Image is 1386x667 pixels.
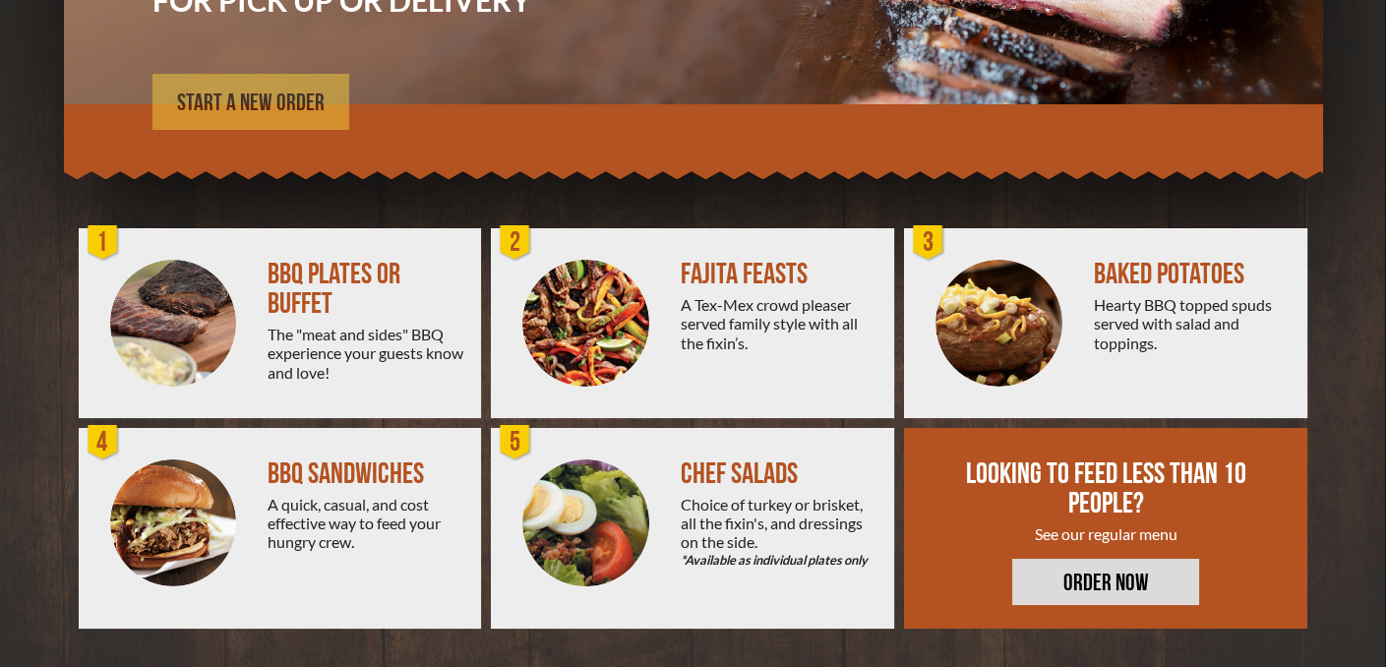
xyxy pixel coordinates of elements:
[496,423,535,462] div: 5
[681,551,878,570] em: *Available as individual plates only
[522,260,649,387] img: PEJ-Fajitas.png
[681,495,878,571] div: Choice of turkey or brisket, all the fixin's, and dressings on the side.
[1012,559,1199,605] a: ORDER NOW
[681,295,878,352] div: A Tex-Mex crowd pleaser served family style with all the fixin’s.
[909,223,948,263] div: 3
[177,91,325,115] span: START A NEW ORDER
[496,223,535,263] div: 2
[963,459,1250,518] div: LOOKING TO FEED LESS THAN 10 PEOPLE?
[84,223,123,263] div: 1
[268,495,465,552] div: A quick, casual, and cost effective way to feed your hungry crew.
[152,74,349,130] a: START A NEW ORDER
[268,459,465,489] div: BBQ SANDWICHES
[935,260,1062,387] img: PEJ-Baked-Potato.png
[110,260,237,387] img: PEJ-BBQ-Buffet.png
[963,524,1250,543] div: See our regular menu
[522,459,649,586] img: Salad-Circle.png
[1094,295,1292,352] div: Hearty BBQ topped spuds served with salad and toppings.
[268,260,465,319] div: BBQ PLATES OR BUFFET
[110,459,237,586] img: PEJ-BBQ-Sandwich.png
[681,459,878,489] div: CHEF SALADS
[1094,260,1292,289] div: BAKED POTATOES
[681,260,878,289] div: FAJITA FEASTS
[84,423,123,462] div: 4
[268,325,465,382] div: The "meat and sides" BBQ experience your guests know and love!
